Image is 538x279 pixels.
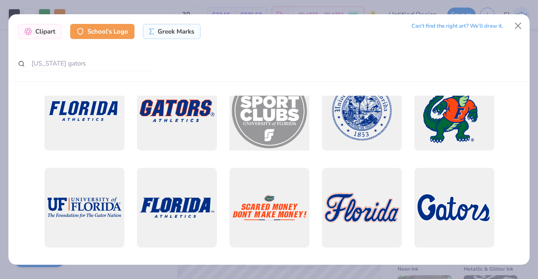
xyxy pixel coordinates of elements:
[143,24,200,39] div: Greek Marks
[18,24,62,39] div: Clipart
[510,18,526,34] button: Close
[70,24,134,39] div: School's Logo
[411,19,503,34] div: Can’t find the right art? We’ll draw it.
[18,56,153,71] input: Search by name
